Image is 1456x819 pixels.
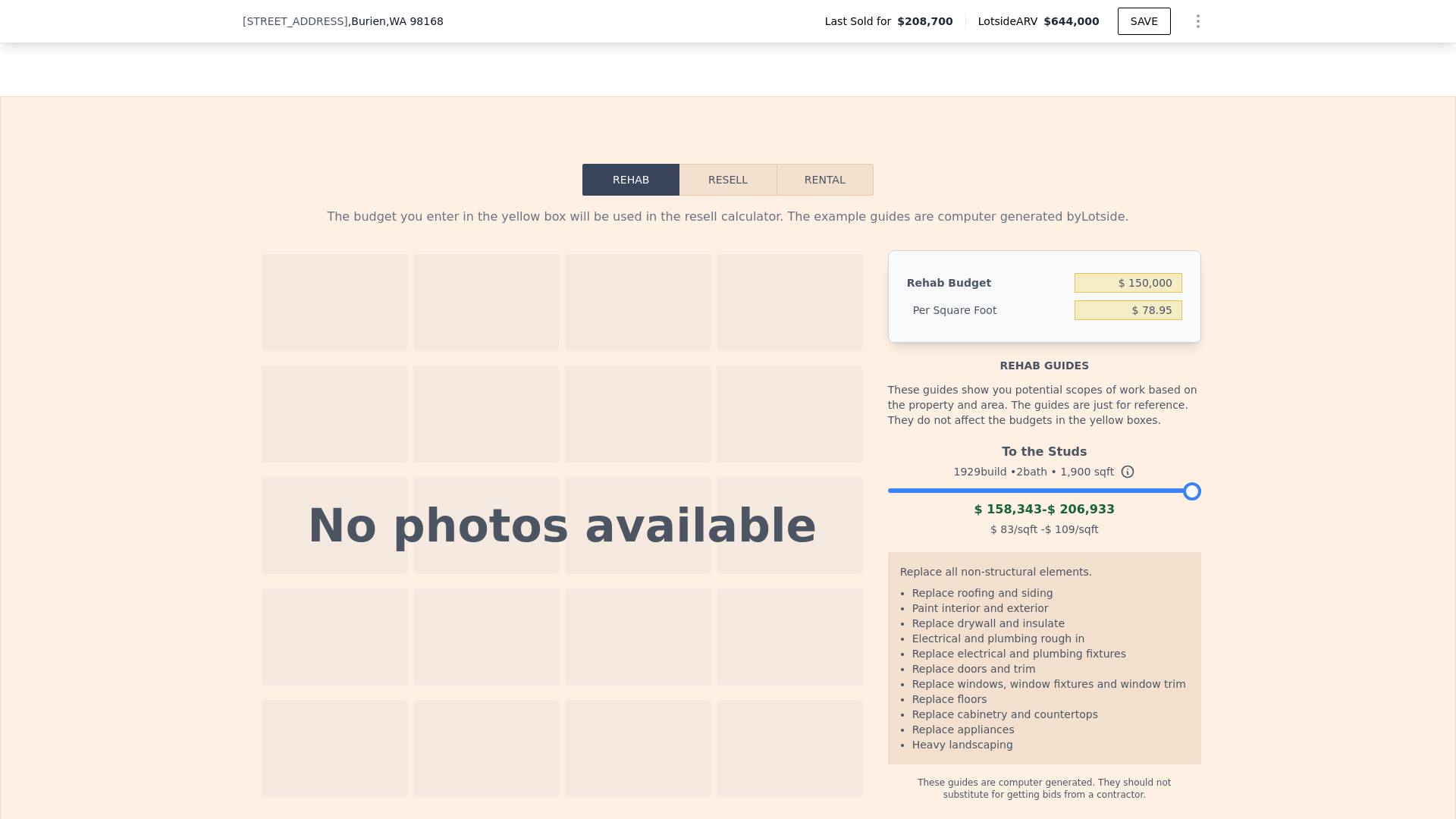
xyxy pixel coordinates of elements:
[912,737,1189,752] li: Heavy landscaping
[386,15,444,27] span: , WA 98168
[1047,502,1116,516] span: $ 206,933
[1118,8,1171,35] button: SAVE
[1060,466,1090,478] span: 1,900
[888,461,1201,482] div: 1929 build • 2 bath • sqft
[990,523,1014,535] span: $ 83
[912,616,1189,631] li: Replace drywall and insulate
[777,164,874,196] button: Rental
[907,297,1068,324] div: Per Square Foot
[912,585,1189,601] li: Replace roofing and siding
[888,373,1201,437] div: These guides show you potential scopes of work based on the property and area. The guides are jus...
[912,601,1189,616] li: Paint interior and exterior
[1183,6,1213,36] button: Show Options
[888,519,1201,540] div: /sqft - /sqft
[974,502,1042,516] span: $ 158,343
[907,269,1068,297] div: Rehab Budget
[825,14,898,29] span: Last Sold for
[912,661,1189,676] li: Replace doors and trim
[912,722,1189,737] li: Replace appliances
[243,14,348,29] span: [STREET_ADDRESS]
[888,500,1201,519] div: -
[912,631,1189,646] li: Electrical and plumbing rough in
[912,646,1189,661] li: Replace electrical and plumbing fixtures
[582,164,679,196] button: Rehab
[978,14,1043,29] span: Lotside ARV
[1043,15,1100,27] span: $644,000
[255,208,1201,226] div: The budget you enter in the yellow box will be used in the resell calculator. The example guides ...
[888,764,1201,801] div: These guides are computer generated. They should not substitute for getting bids from a contractor.
[1045,523,1075,535] span: $ 109
[348,14,444,29] span: , Burien
[912,692,1189,707] li: Replace floors
[912,676,1189,692] li: Replace windows, window fixtures and window trim
[912,707,1189,722] li: Replace cabinetry and countertops
[888,343,1201,373] div: Rehab guides
[679,164,776,196] button: Resell
[900,564,1189,585] div: Replace all non-structural elements.
[888,437,1201,461] div: To the Studs
[897,14,953,29] span: $208,700
[308,503,817,548] div: No photos available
